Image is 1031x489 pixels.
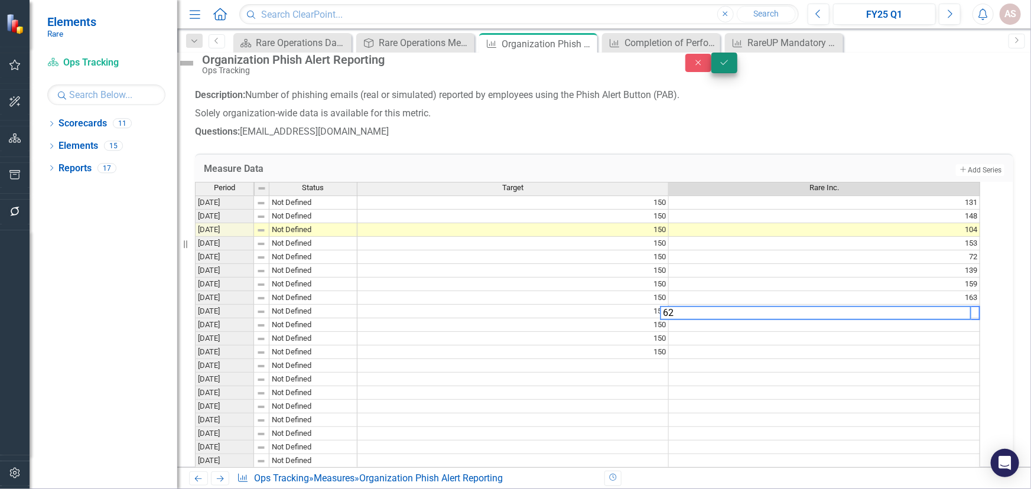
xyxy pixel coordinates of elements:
[269,291,357,305] td: Not Defined
[357,332,669,345] td: 150
[177,54,196,73] img: Not Defined
[256,457,266,466] img: 8DAGhfEEPCf229AAAAAElFTkSuQmCC
[669,237,980,250] td: 153
[314,472,354,484] a: Measures
[747,35,840,50] div: RareUP Mandatory Training Completion Rate
[239,4,798,25] input: Search ClearPoint...
[669,278,980,291] td: 159
[357,264,669,278] td: 150
[256,334,266,344] img: 8DAGhfEEPCf229AAAAAElFTkSuQmCC
[269,400,357,413] td: Not Defined
[58,162,92,175] a: Reports
[991,449,1019,477] div: Open Intercom Messenger
[357,195,669,210] td: 150
[195,223,254,237] td: [DATE]
[833,4,936,25] button: FY25 Q1
[379,35,471,50] div: Rare Operations Metrics FY25
[256,443,266,452] img: 8DAGhfEEPCf229AAAAAElFTkSuQmCC
[256,212,266,221] img: 8DAGhfEEPCf229AAAAAElFTkSuQmCC
[269,318,357,332] td: Not Defined
[1000,4,1021,25] button: AS
[357,345,669,359] td: 150
[357,237,669,250] td: 150
[256,348,266,357] img: 8DAGhfEEPCf229AAAAAElFTkSuQmCC
[669,250,980,264] td: 72
[195,454,254,468] td: [DATE]
[269,250,357,264] td: Not Defined
[357,223,669,237] td: 150
[195,332,254,345] td: [DATE]
[204,164,645,174] h3: Measure Data
[58,117,107,131] a: Scorecards
[269,305,357,318] td: Not Defined
[47,15,96,29] span: Elements
[956,164,1004,176] button: Add Series
[837,8,932,22] div: FY25 Q1
[256,416,266,425] img: 8DAGhfEEPCf229AAAAAElFTkSuQmCC
[195,441,254,454] td: [DATE]
[357,305,669,318] td: 150
[113,119,132,129] div: 11
[195,305,254,318] td: [DATE]
[58,139,98,153] a: Elements
[195,86,1013,105] p: Number of phishing emails (real or simulated) reported by employees using the Phish Alert Button ...
[256,429,266,439] img: 8DAGhfEEPCf229AAAAAElFTkSuQmCC
[214,184,235,192] span: Period
[269,454,357,468] td: Not Defined
[195,413,254,427] td: [DATE]
[236,35,349,50] a: Rare Operations Dashboard
[256,389,266,398] img: 8DAGhfEEPCf229AAAAAElFTkSuQmCC
[47,29,96,38] small: Rare
[728,35,840,50] a: RareUP Mandatory Training Completion Rate
[202,66,662,75] div: Ops Tracking
[256,361,266,371] img: 8DAGhfEEPCf229AAAAAElFTkSuQmCC
[256,375,266,384] img: 8DAGhfEEPCf229AAAAAElFTkSuQmCC
[256,35,349,50] div: Rare Operations Dashboard
[256,266,266,276] img: 8DAGhfEEPCf229AAAAAElFTkSuQmCC
[195,386,254,400] td: [DATE]
[256,280,266,289] img: 8DAGhfEEPCf229AAAAAElFTkSuQmCC
[195,89,245,100] strong: Description:
[737,6,796,22] button: Search
[195,123,1013,139] p: [EMAIL_ADDRESS][DOMAIN_NAME]
[256,198,266,208] img: 8DAGhfEEPCf229AAAAAElFTkSuQmCC
[269,345,357,359] td: Not Defined
[47,56,165,70] a: Ops Tracking
[357,291,669,305] td: 150
[195,210,254,223] td: [DATE]
[256,402,266,412] img: 8DAGhfEEPCf229AAAAAElFTkSuQmCC
[357,278,669,291] td: 150
[269,386,357,400] td: Not Defined
[195,195,254,210] td: [DATE]
[195,105,1013,123] p: Solely organization-wide data is available for this metric.
[269,210,357,223] td: Not Defined
[269,413,357,427] td: Not Defined
[256,321,266,330] img: 8DAGhfEEPCf229AAAAAElFTkSuQmCC
[256,226,266,235] img: 8DAGhfEEPCf229AAAAAElFTkSuQmCC
[669,264,980,278] td: 139
[502,37,594,51] div: Organization Phish Alert Reporting
[256,294,266,303] img: 8DAGhfEEPCf229AAAAAElFTkSuQmCC
[357,210,669,223] td: 150
[195,359,254,373] td: [DATE]
[269,359,357,373] td: Not Defined
[269,278,357,291] td: Not Defined
[502,184,523,192] span: Target
[254,472,309,484] a: Ops Tracking
[6,14,27,34] img: ClearPoint Strategy
[357,318,669,332] td: 150
[625,35,717,50] div: Completion of Performance Evaluations
[97,163,116,173] div: 17
[269,332,357,345] td: Not Defined
[202,53,662,66] div: Organization Phish Alert Reporting
[195,250,254,264] td: [DATE]
[809,184,839,192] span: Rare Inc.
[195,318,254,332] td: [DATE]
[269,223,357,237] td: Not Defined
[195,427,254,441] td: [DATE]
[269,373,357,386] td: Not Defined
[257,184,266,193] img: 8DAGhfEEPCf229AAAAAElFTkSuQmCC
[195,264,254,278] td: [DATE]
[237,472,595,485] div: » »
